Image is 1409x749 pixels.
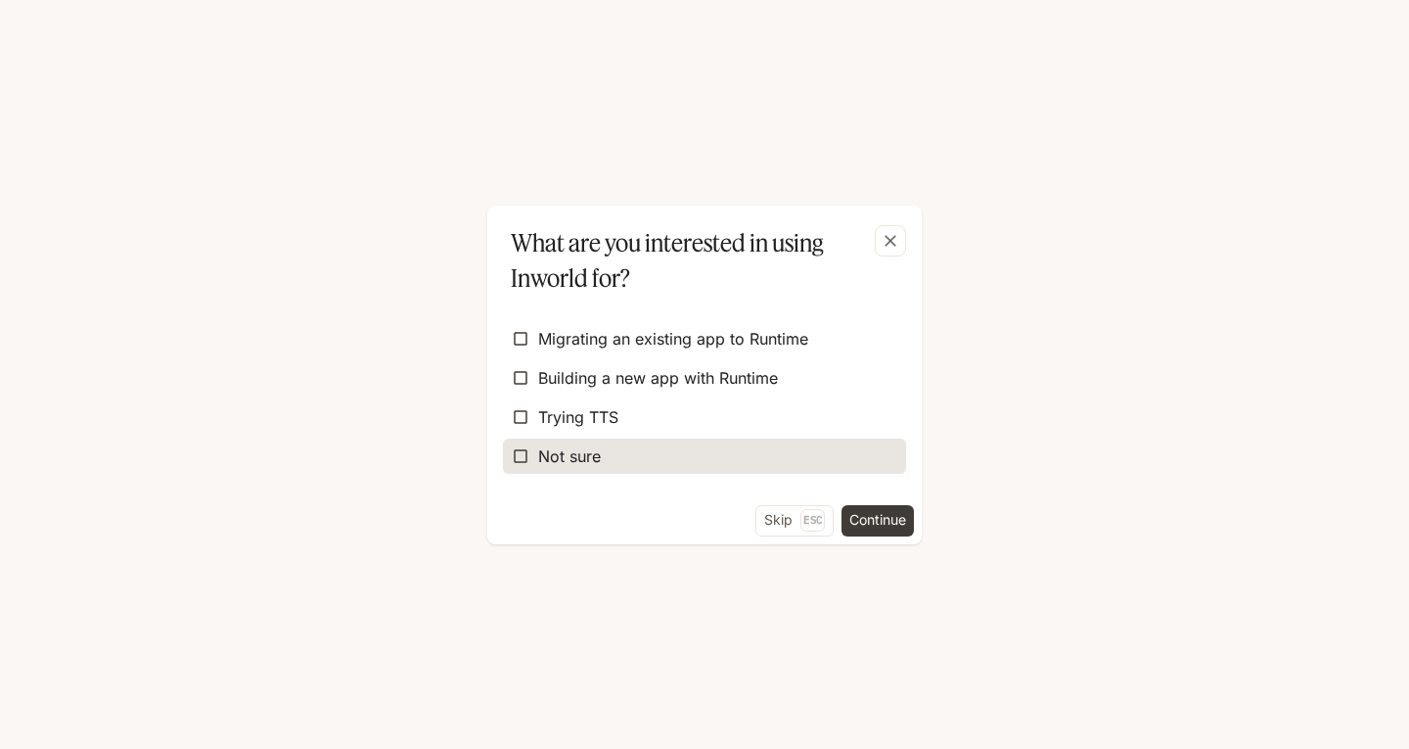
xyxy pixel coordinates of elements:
[538,327,808,351] span: Migrating an existing app to Runtime
[800,509,825,531] p: Esc
[538,445,601,468] span: Not sure
[841,505,914,537] button: Continue
[538,405,618,429] span: Trying TTS
[538,366,778,390] span: Building a new app with Runtime
[511,225,890,296] p: What are you interested in using Inworld for?
[755,505,834,537] button: SkipEsc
